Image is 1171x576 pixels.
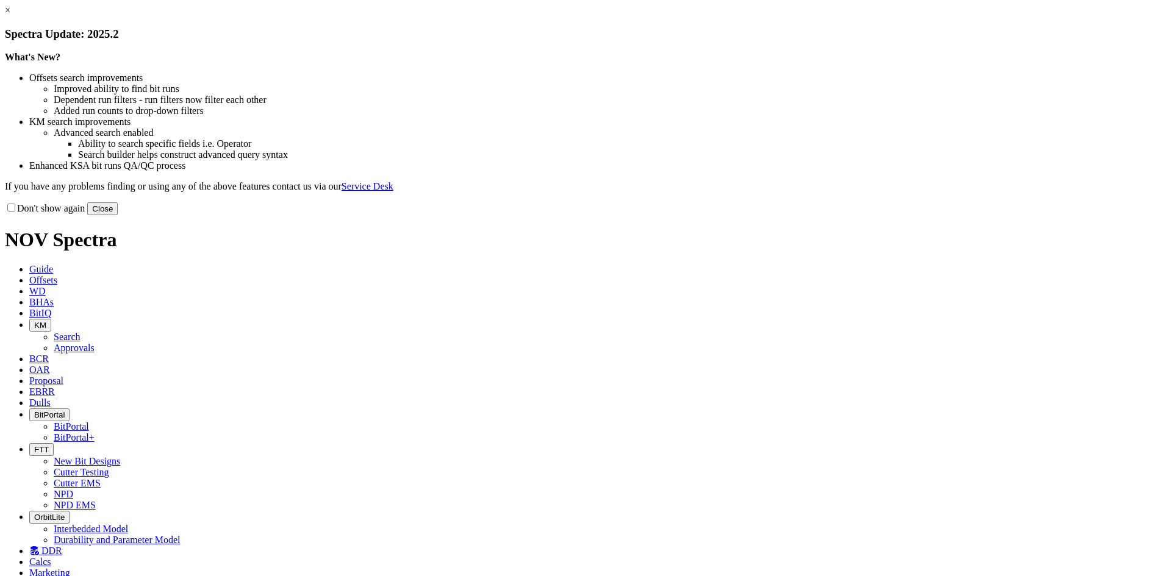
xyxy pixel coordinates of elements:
button: KM [29,319,51,332]
a: DDR [29,546,62,556]
a: EBRR [29,386,55,397]
a: Search [54,332,81,342]
a: Guide [29,264,53,274]
p: If you have any problems finding or using any of the above features contact us via our [5,181,1166,192]
a: Interbedded Model [54,524,128,534]
a: BitIQ [29,308,51,318]
a: Calcs [29,556,51,567]
button: BitPortal [29,408,70,421]
span: KM [34,321,46,330]
a: OAR [29,364,50,375]
h1: NOV Spectra [5,229,1166,251]
span: DDR [41,546,62,556]
li: Added run counts to drop-down filters [54,105,1166,116]
a: Offsets [29,275,57,285]
button: Close [87,202,118,215]
a: BitPortal [54,421,89,432]
li: KM search improvements [29,116,1166,127]
a: BCR [29,354,49,364]
li: Search builder helps construct advanced query syntax [78,149,1166,160]
li: Ability to search specific fields i.e. Operator [78,138,1166,149]
li: Advanced search enabled [54,127,1166,138]
a: × [5,5,10,15]
a: Service Desk [342,181,393,191]
a: WD [29,286,46,296]
span: BitPortal [34,410,65,419]
span: FTT [34,445,49,454]
a: NPD [54,489,73,499]
li: Enhanced KSA bit runs QA/QC process [29,160,1166,171]
a: Proposal [29,375,63,386]
li: Improved ability to find bit runs [54,84,1166,94]
label: Don't show again [5,203,85,213]
a: BitPortal+ [54,432,95,443]
a: Dulls [29,397,51,408]
button: OrbitLite [29,511,70,524]
h3: Spectra Update: 2025.2 [5,27,1166,41]
input: Don't show again [7,204,15,212]
a: BHAs [29,297,54,307]
a: Durability and Parameter Model [54,535,181,545]
li: Dependent run filters - run filters now filter each other [54,94,1166,105]
a: New Bit Designs [54,456,120,466]
a: NPD EMS [54,500,96,510]
span: OrbitLite [34,513,65,522]
strong: What's New? [5,52,60,62]
a: Approvals [54,343,95,353]
a: Cutter Testing [54,467,109,477]
li: Offsets search improvements [29,73,1166,84]
button: FTT [29,443,54,456]
a: Cutter EMS [54,478,101,488]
